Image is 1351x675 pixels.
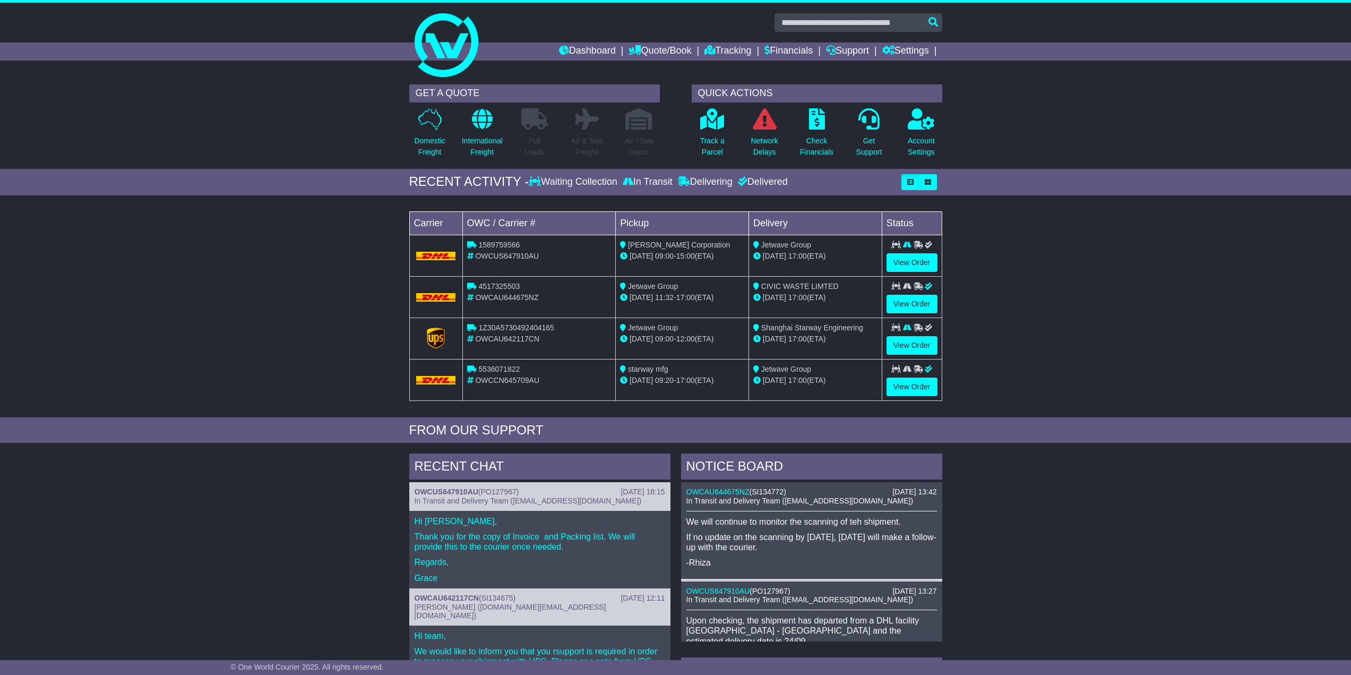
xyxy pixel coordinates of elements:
span: © One World Courier 2025. All rights reserved. [230,663,384,671]
span: [DATE] [763,293,786,302]
p: If no update on the scanning by [DATE], [DATE] will make a follow-up with the courier. [686,532,937,552]
a: View Order [887,378,937,396]
a: OWCAU642117CN [415,594,479,602]
p: Network Delays [751,135,778,158]
img: GetCarrierServiceLogo [427,328,445,349]
span: [PERSON_NAME] Corporation [628,241,730,249]
span: OWCCN645709AU [475,376,539,385]
div: - (ETA) [620,292,744,303]
p: Hi team, [415,631,665,641]
span: Jetwave Group [628,323,678,332]
div: RECENT ACTIVITY - [409,174,529,190]
span: OWCUS647910AU [475,252,539,260]
span: 09:00 [655,335,674,343]
span: SI134772 [752,488,784,496]
span: 1Z30A5730492404165 [478,323,554,332]
a: GetSupport [855,108,882,164]
span: [DATE] [763,252,786,260]
span: [DATE] [630,376,653,385]
span: [DATE] [763,335,786,343]
a: Dashboard [559,42,616,61]
span: 12:00 [676,335,695,343]
div: In Transit [620,176,675,188]
div: ( ) [686,488,937,497]
span: In Transit and Delivery Team ([EMAIL_ADDRESS][DOMAIN_NAME]) [686,497,914,505]
a: OWCAU644675NZ [686,488,750,496]
span: 5536071822 [478,365,520,373]
a: AccountSettings [907,108,935,164]
div: FROM OUR SUPPORT [409,423,942,438]
span: [DATE] [763,376,786,385]
a: NetworkDelays [750,108,778,164]
td: OWC / Carrier # [462,211,616,235]
div: [DATE] 13:42 [892,488,936,497]
img: DHL.png [416,376,456,385]
div: ( ) [415,594,665,603]
span: Shanghai Starway Engineering [761,323,863,332]
p: Full Loads [521,135,548,158]
span: [DATE] [630,293,653,302]
span: Jetwave Group [628,282,678,290]
span: starway mfg [628,365,668,373]
span: In Transit and Delivery Team ([EMAIL_ADDRESS][DOMAIN_NAME]) [686,595,914,604]
span: 1589759566 [478,241,520,249]
div: RECENT CHAT [409,454,670,482]
p: Track a Parcel [700,135,725,158]
p: Hi [PERSON_NAME], [415,516,665,526]
a: View Order [887,295,937,313]
span: OWCAU644675NZ [475,293,538,302]
img: DHL.png [416,293,456,302]
p: Account Settings [908,135,935,158]
div: Delivering [675,176,735,188]
span: 09:20 [655,376,674,385]
div: GET A QUOTE [409,84,660,102]
div: - (ETA) [620,375,744,386]
span: CIVIC WASTE LIMTED [761,282,839,290]
p: Air & Sea Freight [571,135,603,158]
div: NOTICE BOARD [681,454,942,482]
span: 4517325503 [478,282,520,290]
p: International Freight [462,135,503,158]
span: 17:00 [788,252,807,260]
div: [DATE] 13:27 [892,587,936,596]
a: Track aParcel [700,108,725,164]
td: Delivery [748,211,882,235]
a: DomesticFreight [414,108,445,164]
a: View Order [887,336,937,355]
p: Upon checking, the shipment has departed from a DHL facility [GEOGRAPHIC_DATA] - [GEOGRAPHIC_DATA... [686,616,937,646]
a: CheckFinancials [799,108,834,164]
span: 15:00 [676,252,695,260]
span: 11:32 [655,293,674,302]
a: Settings [882,42,929,61]
span: 17:00 [788,293,807,302]
p: Get Support [856,135,882,158]
div: - (ETA) [620,251,744,262]
a: View Order [887,253,937,272]
span: [PERSON_NAME] ([DOMAIN_NAME][EMAIL_ADDRESS][DOMAIN_NAME]) [415,603,606,620]
p: Domestic Freight [414,135,445,158]
span: 17:00 [676,293,695,302]
p: Regards, [415,557,665,567]
div: QUICK ACTIONS [692,84,942,102]
span: [DATE] [630,252,653,260]
span: PO127967 [752,587,788,595]
div: (ETA) [753,375,877,386]
span: In Transit and Delivery Team ([EMAIL_ADDRESS][DOMAIN_NAME]) [415,497,642,505]
p: Check Financials [800,135,833,158]
div: - (ETA) [620,334,744,345]
div: [DATE] 12:11 [621,594,665,603]
a: InternationalFreight [461,108,503,164]
span: OWCAU642117CN [475,335,539,343]
span: SI134675 [481,594,513,602]
a: Quote/Book [629,42,691,61]
span: 17:00 [788,376,807,385]
div: Waiting Collection [529,176,619,188]
a: Financials [764,42,813,61]
td: Carrier [409,211,462,235]
span: PO127967 [481,488,517,496]
div: [DATE] 18:15 [621,488,665,497]
div: ( ) [415,488,665,497]
div: (ETA) [753,334,877,345]
a: Tracking [704,42,751,61]
div: (ETA) [753,251,877,262]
